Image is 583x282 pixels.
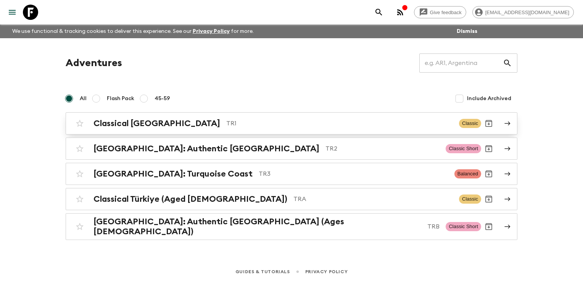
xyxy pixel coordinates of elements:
[93,217,421,237] h2: [GEOGRAPHIC_DATA]: Authentic [GEOGRAPHIC_DATA] (Ages [DEMOGRAPHIC_DATA])
[193,29,230,34] a: Privacy Policy
[481,191,496,207] button: Archive
[93,194,287,204] h2: Classical Türkiye (Aged [DEMOGRAPHIC_DATA])
[446,144,481,153] span: Classic Short
[371,5,387,20] button: search adventures
[454,169,481,178] span: Balanced
[455,26,479,37] button: Dismiss
[427,222,440,231] p: TRB
[446,222,481,231] span: Classic Short
[426,10,466,15] span: Give feedback
[226,119,453,128] p: TR1
[325,144,440,153] p: TR2
[305,267,348,276] a: Privacy Policy
[459,119,481,128] span: Classic
[66,112,517,135] a: Classical [GEOGRAPHIC_DATA]TR1ClassicArchive
[66,163,517,185] a: [GEOGRAPHIC_DATA]: Turquoise CoastTR3BalancedArchive
[419,52,503,74] input: e.g. AR1, Argentina
[66,138,517,160] a: [GEOGRAPHIC_DATA]: Authentic [GEOGRAPHIC_DATA]TR2Classic ShortArchive
[259,169,448,178] p: TR3
[9,24,257,38] p: We use functional & tracking cookies to deliver this experience. See our for more.
[66,188,517,210] a: Classical Türkiye (Aged [DEMOGRAPHIC_DATA])TRAClassicArchive
[481,116,496,131] button: Archive
[93,118,220,128] h2: Classical [GEOGRAPHIC_DATA]
[93,169,253,179] h2: [GEOGRAPHIC_DATA]: Turquoise Coast
[414,6,466,18] a: Give feedback
[459,194,481,204] span: Classic
[235,267,290,276] a: Guides & Tutorials
[93,144,319,154] h2: [GEOGRAPHIC_DATA]: Authentic [GEOGRAPHIC_DATA]
[481,141,496,156] button: Archive
[481,10,573,15] span: [EMAIL_ADDRESS][DOMAIN_NAME]
[66,55,122,71] h1: Adventures
[155,95,170,102] span: 45-59
[107,95,134,102] span: Flash Pack
[66,213,517,240] a: [GEOGRAPHIC_DATA]: Authentic [GEOGRAPHIC_DATA] (Ages [DEMOGRAPHIC_DATA])TRBClassic ShortArchive
[481,219,496,234] button: Archive
[472,6,574,18] div: [EMAIL_ADDRESS][DOMAIN_NAME]
[481,166,496,182] button: Archive
[80,95,87,102] span: All
[293,194,453,204] p: TRA
[467,95,511,102] span: Include Archived
[5,5,20,20] button: menu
